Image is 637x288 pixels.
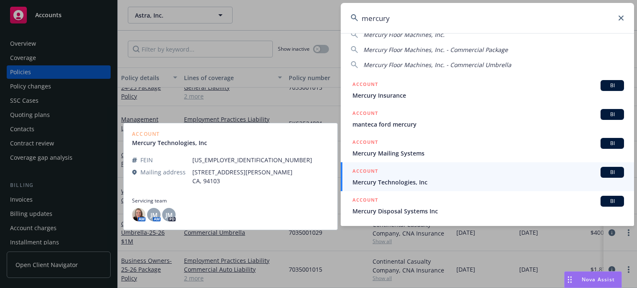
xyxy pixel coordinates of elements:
span: Nova Assist [582,276,615,283]
h5: ACCOUNT [352,167,378,177]
span: BI [604,169,621,176]
span: BI [604,197,621,205]
h5: ACCOUNT [352,109,378,119]
a: ACCOUNTBIMercury Mailing Systems [341,133,634,162]
h5: ACCOUNT [352,196,378,206]
h5: ACCOUNT [352,138,378,148]
span: Mercury Insurance [352,91,624,100]
span: BI [604,140,621,147]
span: Mercury Floor Machines, Inc. - Commercial Package [363,46,508,54]
span: Mercury Disposal Systems Inc [352,207,624,215]
span: Mercury Mailing Systems [352,149,624,158]
div: Drag to move [564,272,575,288]
span: BI [604,111,621,118]
button: Nova Assist [564,271,622,288]
a: ACCOUNTBIMercury Technologies, Inc [341,162,634,191]
span: BI [604,82,621,89]
span: manteca ford mercury [352,120,624,129]
span: Mercury Floor Machines, Inc. - Commercial Umbrella [363,61,511,69]
a: ACCOUNTBImanteca ford mercury [341,104,634,133]
h5: POLICY [352,225,372,233]
a: ACCOUNTBIMercury Insurance [341,75,634,104]
input: Search... [341,3,634,33]
span: Mercury Technologies, Inc [352,178,624,187]
a: POLICY [341,220,634,256]
a: ACCOUNTBIMercury Disposal Systems Inc [341,191,634,220]
h5: ACCOUNT [352,80,378,90]
span: Mercury Floor Machines, Inc. [363,31,445,39]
